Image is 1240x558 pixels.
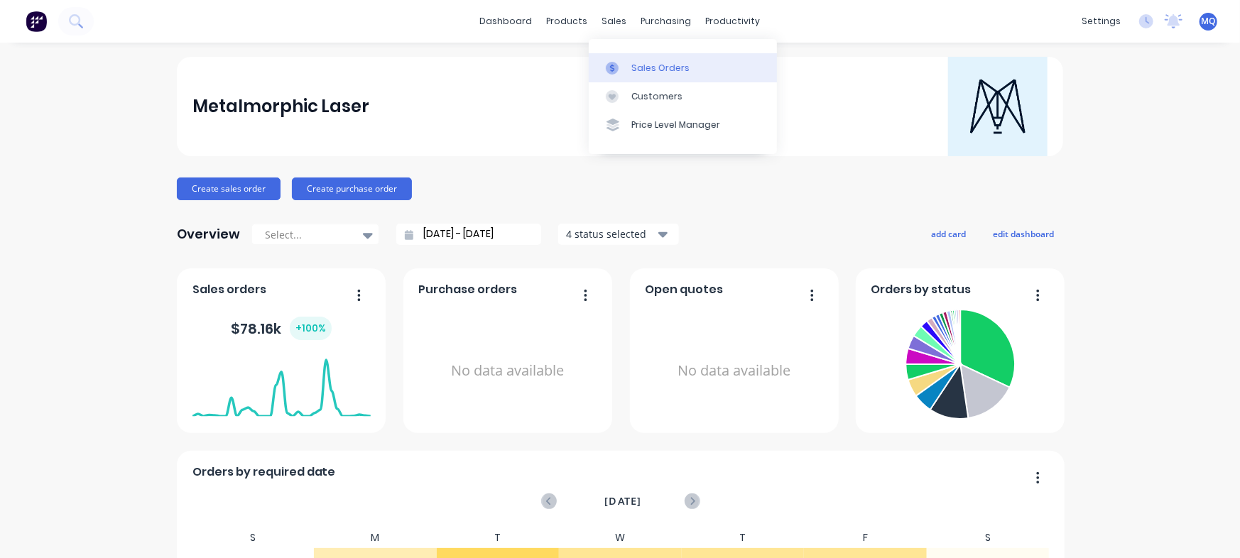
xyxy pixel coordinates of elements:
[631,62,690,75] div: Sales Orders
[314,527,437,548] div: M
[804,527,927,548] div: F
[984,224,1063,243] button: edit dashboard
[290,317,332,340] div: + 100 %
[558,224,679,245] button: 4 status selected
[948,57,1048,156] img: Metalmorphic Laser
[922,224,975,243] button: add card
[634,11,699,32] div: purchasing
[631,90,682,103] div: Customers
[419,304,597,438] div: No data available
[927,527,1050,548] div: S
[437,527,560,548] div: T
[646,281,724,298] span: Open quotes
[177,220,240,248] div: Overview
[589,111,777,139] a: Price Level Manager
[589,53,777,82] a: Sales Orders
[595,11,634,32] div: sales
[646,304,824,438] div: No data available
[1075,11,1128,32] div: settings
[192,281,266,298] span: Sales orders
[419,281,518,298] span: Purchase orders
[292,177,412,200] button: Create purchase order
[1202,15,1216,28] span: MQ
[231,317,332,340] div: $ 78.16k
[589,82,777,111] a: Customers
[177,177,281,200] button: Create sales order
[631,119,720,131] div: Price Level Manager
[682,527,805,548] div: T
[192,92,370,121] div: Metalmorphic Laser
[604,493,641,509] span: [DATE]
[540,11,595,32] div: products
[871,281,972,298] span: Orders by status
[26,11,47,32] img: Factory
[566,226,656,241] div: 4 status selected
[192,527,315,548] div: S
[699,11,768,32] div: productivity
[473,11,540,32] a: dashboard
[559,527,682,548] div: W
